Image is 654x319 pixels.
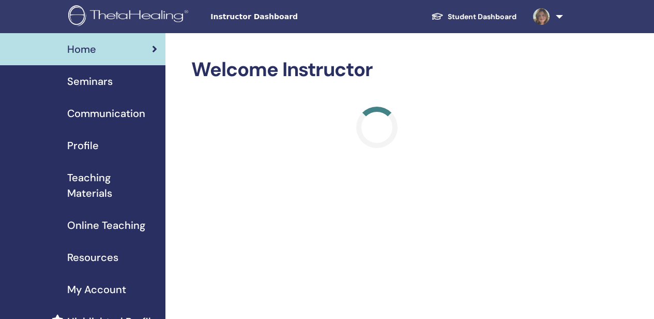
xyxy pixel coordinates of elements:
a: Student Dashboard [423,7,525,26]
span: Resources [67,250,118,265]
span: Seminars [67,74,113,89]
img: graduation-cap-white.svg [431,12,444,21]
span: My Account [67,282,126,297]
span: Profile [67,138,99,153]
img: default.jpg [533,8,550,25]
span: Communication [67,106,145,121]
span: Online Teaching [67,218,145,233]
h2: Welcome Instructor [191,58,563,82]
span: Teaching Materials [67,170,157,201]
span: Instructor Dashboard [210,11,366,22]
span: Home [67,41,96,57]
img: logo.png [68,5,192,28]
